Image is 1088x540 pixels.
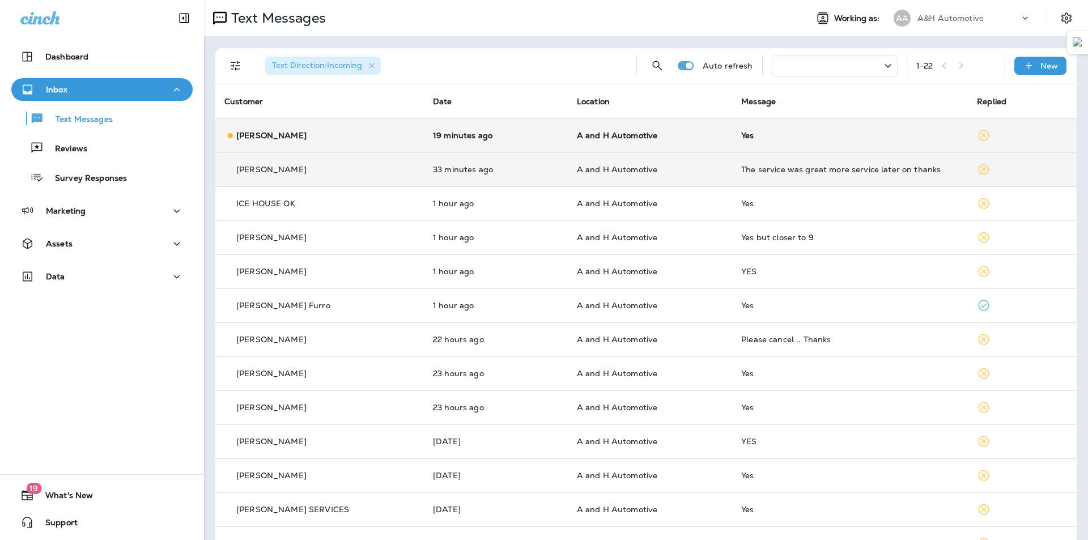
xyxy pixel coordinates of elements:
[34,491,93,504] span: What's New
[741,471,959,480] div: Yes
[236,369,307,378] p: [PERSON_NAME]
[236,505,349,514] p: [PERSON_NAME] SERVICES
[236,335,307,344] p: [PERSON_NAME]
[741,301,959,310] div: Yes
[44,114,113,125] p: Text Messages
[894,10,911,27] div: AA
[236,301,330,310] p: [PERSON_NAME] Furro
[11,136,193,160] button: Reviews
[917,14,984,23] p: A&H Automotive
[433,96,452,107] span: Date
[646,54,669,77] button: Search Messages
[977,96,1006,107] span: Replied
[703,61,753,70] p: Auto refresh
[11,45,193,68] button: Dashboard
[741,505,959,514] div: Yes
[741,267,959,276] div: YES
[916,61,933,70] div: 1 - 22
[577,266,658,277] span: A and H Automotive
[236,199,295,208] p: ICE HOUSE OK
[577,164,658,175] span: A and H Automotive
[577,300,658,311] span: A and H Automotive
[236,131,307,140] p: [PERSON_NAME]
[577,470,658,481] span: A and H Automotive
[11,511,193,534] button: Support
[577,504,658,515] span: A and H Automotive
[1056,8,1077,28] button: Settings
[577,436,658,447] span: A and H Automotive
[433,233,559,242] p: Aug 20, 2025 10:17 AM
[433,471,559,480] p: Aug 19, 2025 10:51 AM
[11,265,193,288] button: Data
[236,165,307,174] p: [PERSON_NAME]
[433,301,559,310] p: Aug 20, 2025 10:16 AM
[46,206,86,215] p: Marketing
[433,403,559,412] p: Aug 19, 2025 11:25 AM
[46,85,67,94] p: Inbox
[236,267,307,276] p: [PERSON_NAME]
[741,131,959,140] div: Yes
[577,334,658,345] span: A and H Automotive
[236,437,307,446] p: [PERSON_NAME]
[577,198,658,209] span: A and H Automotive
[834,14,882,23] span: Working as:
[577,402,658,413] span: A and H Automotive
[741,233,959,242] div: Yes but closer to 9
[433,267,559,276] p: Aug 20, 2025 10:17 AM
[577,96,610,107] span: Location
[236,233,307,242] p: [PERSON_NAME]
[433,505,559,514] p: Aug 19, 2025 10:18 AM
[433,437,559,446] p: Aug 19, 2025 11:23 AM
[236,403,307,412] p: [PERSON_NAME]
[577,130,658,141] span: A and H Automotive
[433,131,559,140] p: Aug 20, 2025 11:06 AM
[11,199,193,222] button: Marketing
[11,165,193,189] button: Survey Responses
[433,335,559,344] p: Aug 19, 2025 12:58 PM
[34,518,78,532] span: Support
[11,232,193,255] button: Assets
[272,60,362,70] span: Text Direction : Incoming
[433,199,559,208] p: Aug 20, 2025 10:19 AM
[741,369,959,378] div: Yes
[26,483,41,494] span: 19
[11,107,193,130] button: Text Messages
[168,7,200,29] button: Collapse Sidebar
[46,239,73,248] p: Assets
[577,232,658,243] span: A and H Automotive
[741,335,959,344] div: Please cancel .. Thanks
[433,165,559,174] p: Aug 20, 2025 10:52 AM
[236,471,307,480] p: [PERSON_NAME]
[433,369,559,378] p: Aug 19, 2025 11:41 AM
[45,52,88,61] p: Dashboard
[741,403,959,412] div: Yes
[1040,61,1058,70] p: New
[741,165,959,174] div: The service was great more service later on thanks
[741,96,776,107] span: Message
[265,57,381,75] div: Text Direction:Incoming
[44,173,127,184] p: Survey Responses
[11,484,193,507] button: 19What's New
[1073,37,1083,48] img: Detect Auto
[224,96,263,107] span: Customer
[577,368,658,379] span: A and H Automotive
[741,199,959,208] div: Yes
[44,144,87,155] p: Reviews
[224,54,247,77] button: Filters
[227,10,326,27] p: Text Messages
[741,437,959,446] div: YES
[11,78,193,101] button: Inbox
[46,272,65,281] p: Data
